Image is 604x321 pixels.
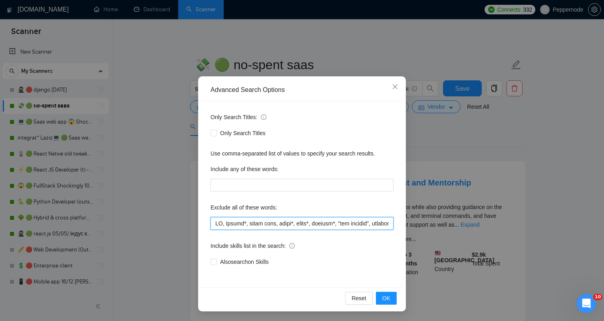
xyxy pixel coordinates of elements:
[211,113,266,122] span: Only Search Titles:
[345,292,373,305] button: Reset
[352,294,366,303] span: Reset
[211,163,278,175] label: Include any of these words:
[217,129,269,138] span: Only Search Titles
[577,294,596,313] iframe: Intercom live chat
[376,292,397,305] button: OK
[392,84,398,90] span: close
[382,294,390,303] span: OK
[384,76,406,98] button: Close
[261,114,266,120] span: info-circle
[289,243,295,249] span: info-circle
[211,86,393,94] div: Advanced Search Options
[217,257,272,266] span: Also search on Skills
[211,149,393,158] div: Use comma-separated list of values to specify your search results.
[593,294,602,300] span: 10
[211,201,277,214] label: Exclude all of these words:
[211,241,295,250] span: Include skills list in the search:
